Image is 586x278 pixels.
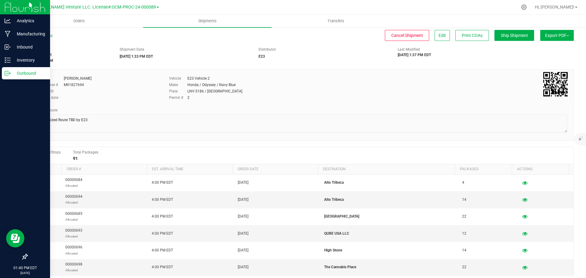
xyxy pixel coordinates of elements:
span: 4 [462,180,464,186]
strong: 91 [73,156,78,161]
span: 4:00 PM EDT [152,247,173,253]
p: Allocated [65,233,82,239]
label: Vehicle [169,76,187,81]
a: Transfers [272,15,400,27]
p: Allocated [65,267,82,273]
qrcode: 20250826-001 [543,72,568,96]
span: Total Packages [73,150,98,154]
label: Last Modified [398,47,420,52]
th: Actions [512,164,569,175]
p: [DATE] [3,271,47,275]
span: Ship Shipment [501,33,528,38]
span: Edit [439,33,446,38]
img: Scan me! [543,72,568,96]
label: Plate [169,88,187,94]
span: 00000698 [65,262,82,273]
span: Print COAs [462,33,483,38]
span: 12 [462,231,466,236]
span: Green [PERSON_NAME] Venture LLC. License#:OCM-PROC-24-000089 [18,5,156,10]
inline-svg: Analytics [5,18,11,24]
iframe: Resource center [6,229,24,247]
th: Est. arrival time [147,164,232,175]
span: 00000684 [65,177,82,189]
span: 00000693 [65,228,82,239]
div: [PERSON_NAME] [64,76,92,81]
button: Edit [435,30,450,41]
button: Export PDF [540,30,574,41]
span: 4:00 PM EDT [152,231,173,236]
p: Inbound [11,43,47,51]
label: Permit # [169,95,187,100]
span: 14 [462,197,466,203]
span: 22 [462,264,466,270]
p: Manufacturing [11,30,47,38]
div: M91827694 [64,82,84,88]
p: Allocated [65,183,82,189]
span: 14 [462,247,466,253]
inline-svg: Outbound [5,70,11,76]
label: Make [169,82,187,88]
p: Alto Tribeca [324,180,455,186]
p: Inventory [11,56,47,64]
span: Orders [65,18,93,24]
div: 2 [187,95,190,100]
p: Outbound [11,70,47,77]
span: [DATE] [238,264,248,270]
span: 4:00 PM EDT [152,197,173,203]
p: Allocated [65,200,82,205]
span: [DATE] [238,197,248,203]
span: Export PDF [545,33,569,38]
span: 4:00 PM EDT [152,180,173,186]
span: 22 [462,214,466,219]
th: Order # [61,164,147,175]
span: 4:00 PM EDT [152,264,173,270]
strong: [DATE] 1:33 PM EDT [120,54,153,59]
div: E23 Vehicle 2 [187,76,210,81]
p: Analytics [11,17,47,24]
strong: [DATE] 1:37 PM EDT [398,53,431,57]
span: 00000694 [65,194,82,205]
span: 00000685 [65,211,82,222]
span: Cancel Shipment [391,33,423,38]
p: QUBE USA LLC [324,231,455,236]
a: Orders [15,15,143,27]
p: Alto Tribeca [324,197,455,203]
p: The Cannabis Place [324,264,455,270]
div: Manage settings [520,4,528,10]
p: [GEOGRAPHIC_DATA] [324,214,455,219]
span: Shipments [190,18,225,24]
th: Destination [318,164,455,175]
label: Shipment Date [120,47,144,52]
span: Hi, [PERSON_NAME]! [535,5,574,9]
inline-svg: Inbound [5,44,11,50]
span: [DATE] [238,247,248,253]
span: [DATE] [238,231,248,236]
button: Ship Shipment [494,30,534,41]
span: 00000696 [65,244,82,256]
p: Allocated [65,251,82,256]
p: High Stone [324,247,455,253]
button: Cancel Shipment [385,30,429,41]
p: Allocated [65,217,82,222]
label: Distributor [259,47,276,52]
span: Transfers [319,18,353,24]
span: [DATE] [238,214,248,219]
div: Honda / Odyssey / Navy Blue [187,82,236,88]
a: Shipments [143,15,272,27]
th: Order date [233,164,318,175]
span: 4:00 PM EDT [152,214,173,219]
p: 01:40 PM EDT [3,265,47,271]
strong: E23 [259,54,265,59]
inline-svg: Inventory [5,57,11,63]
div: LNV-5186 / [GEOGRAPHIC_DATA] [187,88,242,94]
span: Shipment # [27,47,110,52]
inline-svg: Manufacturing [5,31,11,37]
button: Print COAs [455,30,489,41]
span: [DATE] [238,180,248,186]
th: Packages [455,164,512,175]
